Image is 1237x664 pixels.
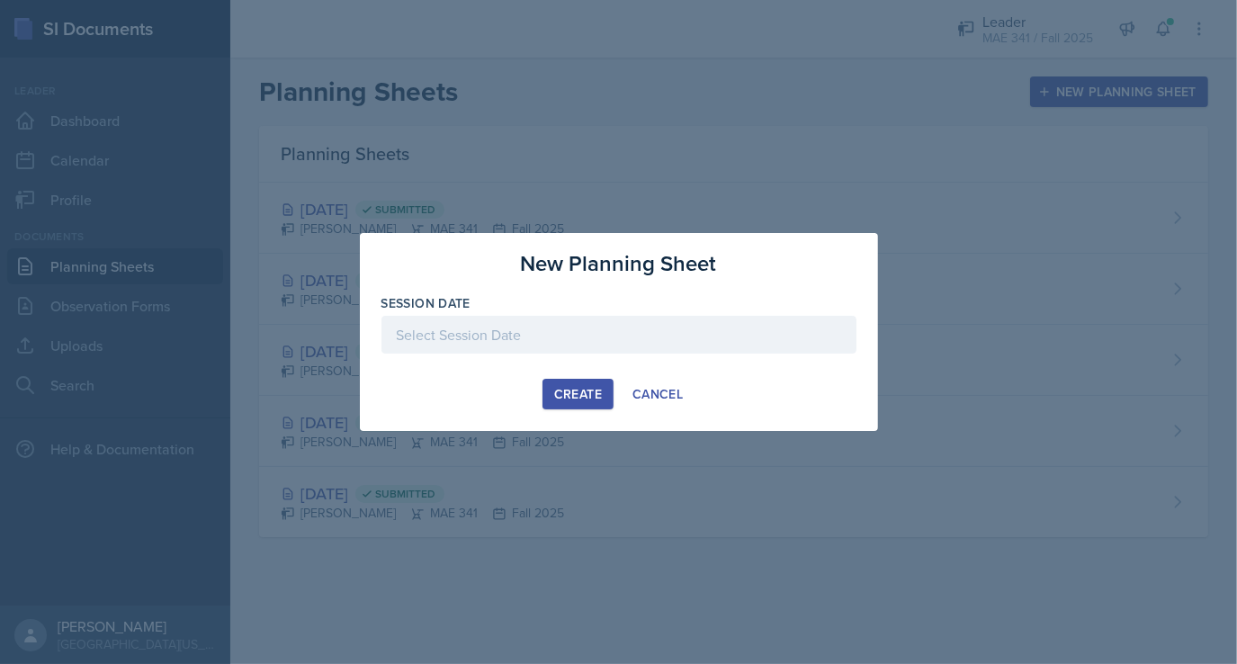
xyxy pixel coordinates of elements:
button: Create [542,379,614,409]
h3: New Planning Sheet [521,247,717,280]
label: Session Date [381,294,471,312]
div: Create [554,387,602,401]
button: Cancel [621,379,695,409]
div: Cancel [632,387,683,401]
